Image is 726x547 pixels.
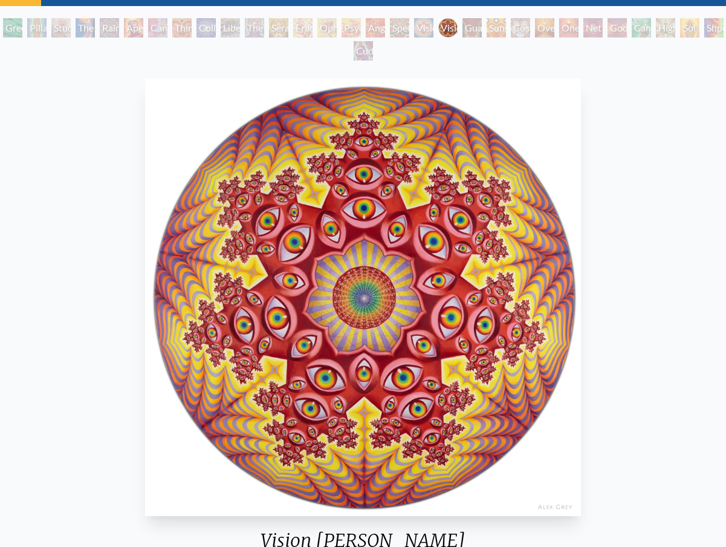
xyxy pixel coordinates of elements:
[269,18,288,38] div: Seraphic Transport Docking on the Third Eye
[632,18,651,38] div: Cannafist
[704,18,724,38] div: Shpongled
[680,18,699,38] div: Sol Invictus
[414,18,433,38] div: Vision Crystal
[27,18,47,38] div: Pillar of Awareness
[487,18,506,38] div: Sunyata
[354,41,373,61] div: Cuddle
[196,18,216,38] div: Collective Vision
[172,18,192,38] div: Third Eye Tears of Joy
[245,18,264,38] div: The Seer
[76,18,95,38] div: The Torch
[51,18,71,38] div: Study for the Great Turn
[390,18,409,38] div: Spectral Lotus
[293,18,313,38] div: Fractal Eyes
[145,79,581,516] img: Vision-Crystal-Tondo-2015-Alex-Grey-watermarked.jpg
[366,18,385,38] div: Angel Skin
[342,18,361,38] div: Psychomicrograph of a Fractal Paisley Cherub Feather Tip
[221,18,240,38] div: Liberation Through Seeing
[148,18,167,38] div: Cannabis Sutra
[583,18,603,38] div: Net of Being
[100,18,119,38] div: Rainbow Eye Ripple
[462,18,482,38] div: Guardian of Infinite Vision
[559,18,579,38] div: One
[511,18,530,38] div: Cosmic Elf
[3,18,22,38] div: Green Hand
[124,18,143,38] div: Aperture
[317,18,337,38] div: Ophanic Eyelash
[535,18,554,38] div: Oversoul
[656,18,675,38] div: Higher Vision
[438,18,458,38] div: Vision [PERSON_NAME]
[608,18,627,38] div: Godself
